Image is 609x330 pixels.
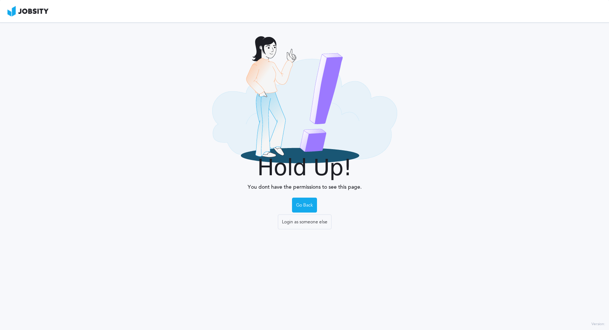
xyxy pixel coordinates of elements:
[591,322,605,327] label: Version:
[278,215,331,230] div: Login as someone else
[248,184,362,190] span: You dont have the permissions to see this page.
[7,6,48,16] img: ab4bad089aa723f57921c736e9817d99.png
[278,214,332,229] button: Login as someone else
[292,198,317,213] button: Go Back
[239,154,370,180] h1: Hold Up!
